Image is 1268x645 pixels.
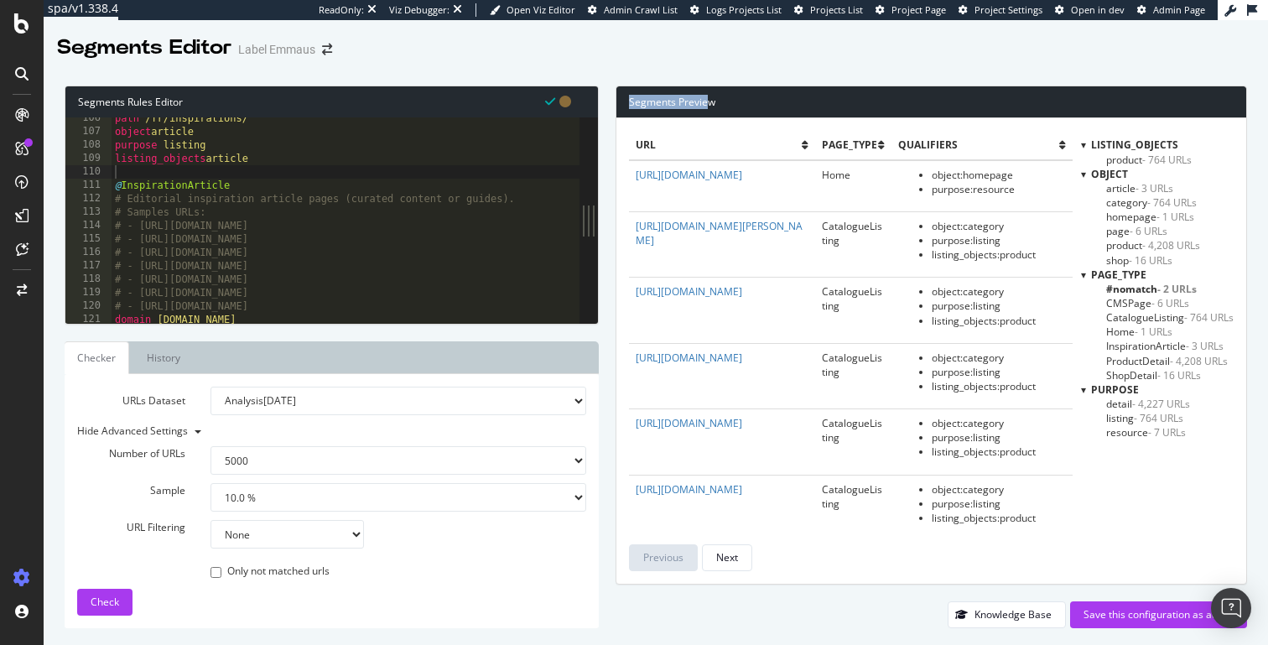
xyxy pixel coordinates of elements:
label: URL Filtering [65,520,198,534]
li: purpose : listing [932,497,1066,511]
span: CatalogueListing [822,482,882,511]
span: - 16 URLs [1157,368,1201,382]
a: [URL][DOMAIN_NAME][PERSON_NAME] [636,219,803,247]
span: Click to filter object on category [1106,195,1197,210]
span: qualifiers [898,138,1059,152]
li: object : homepage [932,168,1066,182]
div: Hide Advanced Settings [65,424,574,438]
a: [URL][DOMAIN_NAME] [636,416,742,430]
span: CatalogueListing [822,351,882,379]
span: CatalogueListing [822,416,882,445]
li: object : category [932,416,1066,430]
label: URLs Dataset [65,387,198,415]
span: - 1 URLs [1135,325,1172,339]
span: Click to filter page_type on ProductDetail [1106,354,1228,368]
div: ReadOnly: [319,3,364,17]
button: Knowledge Base [948,601,1066,628]
li: listing_objects : product [932,379,1066,393]
span: Click to filter object on article [1106,181,1173,195]
span: Check [91,595,119,609]
span: listing_objects [1091,138,1178,152]
button: Check [77,589,133,616]
a: Project Settings [959,3,1042,17]
span: Click to filter page_type on ShopDetail [1106,368,1201,382]
span: CatalogueListing [822,284,882,313]
div: 120 [65,299,112,313]
div: 106 [65,112,112,125]
a: History [133,341,194,374]
input: Only not matched urls [210,567,221,578]
span: Click to filter listing_objects on product [1106,153,1192,167]
a: Admin Page [1137,3,1205,17]
div: 115 [65,232,112,246]
span: - 4,227 URLs [1132,397,1190,411]
li: listing_objects : product [932,445,1066,459]
div: Viz Debugger: [389,3,450,17]
div: Next [716,550,738,564]
div: Knowledge Base [974,607,1052,622]
span: - 764 URLs [1134,411,1183,425]
label: Sample [65,483,198,497]
span: Open Viz Editor [507,3,575,16]
a: [URL][DOMAIN_NAME] [636,351,742,365]
span: Projects List [810,3,863,16]
div: Label Emmaus [238,41,315,58]
label: Number of URLs [65,446,198,460]
button: Next [702,544,752,571]
span: - 7 URLs [1148,425,1186,440]
li: object : category [932,284,1066,299]
label: Only not matched urls [210,564,330,580]
span: Project Page [891,3,946,16]
li: listing_objects : product [932,314,1066,328]
span: purpose [1091,382,1139,397]
li: purpose : listing [932,365,1066,379]
span: Click to filter page_type on Home [1106,325,1172,339]
div: 110 [65,165,112,179]
div: 117 [65,259,112,273]
span: Syntax is valid [545,93,555,109]
div: 121 [65,313,112,326]
span: - 3 URLs [1135,181,1173,195]
a: Admin Crawl List [588,3,678,17]
div: Segments Rules Editor [65,86,598,117]
span: Click to filter purpose on detail [1106,397,1190,411]
span: Click to filter purpose on listing [1106,411,1183,425]
span: Click to filter object on product [1106,238,1200,252]
a: [URL][DOMAIN_NAME] [636,168,742,182]
li: purpose : listing [932,299,1066,313]
a: Logs Projects List [690,3,782,17]
li: purpose : listing [932,233,1066,247]
li: object : category [932,351,1066,365]
div: 114 [65,219,112,232]
div: 109 [65,152,112,165]
span: - 2 URLs [1157,282,1197,296]
span: Click to filter page_type on #nomatch [1106,282,1197,296]
span: - 6 URLs [1151,296,1189,310]
span: - 16 URLs [1129,253,1172,268]
button: Save this configuration as active [1070,601,1247,628]
span: Click to filter page_type on CMSPage [1106,296,1189,310]
span: url [636,138,802,152]
div: Segments Editor [57,34,231,62]
div: Open Intercom Messenger [1211,588,1251,628]
li: object : category [932,219,1066,233]
span: - 4,208 URLs [1170,354,1228,368]
div: 107 [65,125,112,138]
span: CatalogueListing [822,219,882,247]
li: listing_objects : product [932,511,1066,525]
span: - 764 URLs [1147,195,1197,210]
a: Open Viz Editor [490,3,575,17]
li: purpose : listing [932,430,1066,445]
span: Click to filter object on homepage [1106,210,1194,224]
span: Admin Crawl List [604,3,678,16]
span: Click to filter object on shop [1106,253,1172,268]
a: [URL][DOMAIN_NAME] [636,482,742,497]
a: Projects List [794,3,863,17]
span: Logs Projects List [706,3,782,16]
span: Admin Page [1153,3,1205,16]
span: object [1091,167,1128,181]
div: Previous [643,550,683,564]
span: Project Settings [974,3,1042,16]
li: purpose : resource [932,182,1066,196]
span: Open in dev [1071,3,1125,16]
